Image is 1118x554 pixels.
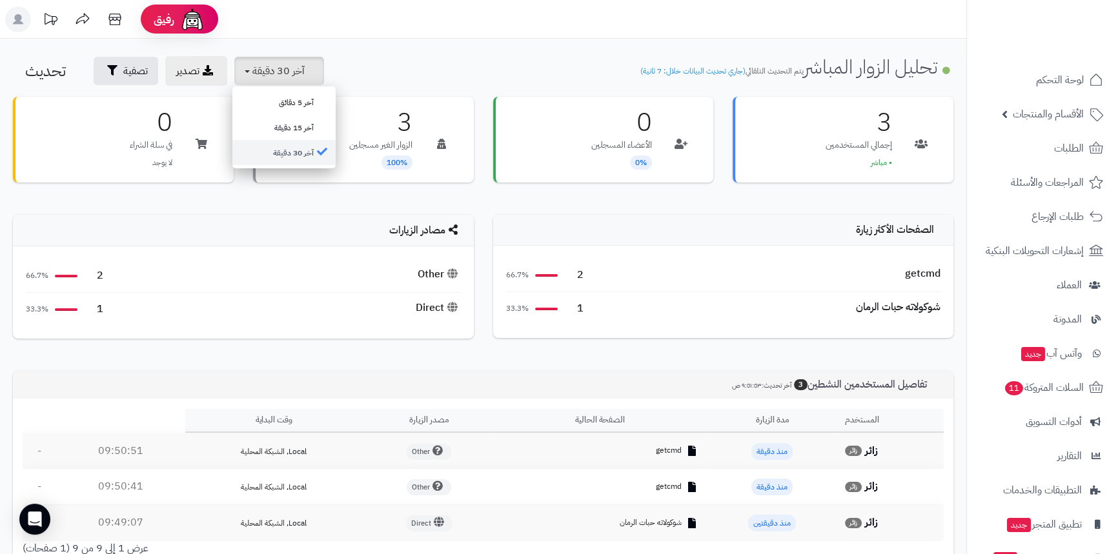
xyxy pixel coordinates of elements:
[640,56,953,77] h1: تحليل الزوار المباشر
[1011,173,1084,192] span: المراجعات والأسئلة
[407,444,451,460] span: Other
[722,379,944,391] h3: تفاصيل المستخدمين النشطين
[84,302,103,317] span: 1
[37,479,41,494] span: -
[416,301,461,315] div: Direct
[1007,518,1031,532] span: جديد
[179,6,205,32] img: ai-face.png
[381,155,412,170] span: 100%
[241,517,307,529] span: Local, الشبكة المحلية
[1030,10,1106,37] img: logo-2.png
[506,224,941,236] h4: الصفحات الأكثر زيارة
[845,482,862,492] span: زائر
[975,133,1110,164] a: الطلبات
[732,381,762,390] span: ٩:٥١:٥٣ ص
[845,446,862,456] span: زائر
[975,270,1110,301] a: العملاء
[748,515,796,531] span: منذ دقيقتين
[154,12,174,27] span: رفيق
[123,63,148,79] span: تصفية
[975,440,1110,471] a: التقارير
[975,167,1110,198] a: المراجعات والأسئلة
[232,140,336,165] a: آخر 30 دقيقة
[234,57,324,85] button: آخر 30 دقيقة
[591,139,652,152] p: الأعضاء المسجلين
[840,409,944,433] th: المستخدم
[56,469,185,504] td: 09:50:41
[1006,515,1082,533] span: تطبيق المتجر
[975,304,1110,335] a: المدونة
[865,479,878,494] strong: زائر
[130,110,172,135] h3: 0
[975,509,1110,540] a: تطبيق المتجرجديد
[165,56,227,86] a: تصدير
[349,110,412,135] h3: 3
[794,379,808,390] span: 3
[26,270,48,281] span: 66.7%
[94,57,158,85] button: تصفية
[232,90,336,115] a: آخر 5 دقائق
[1004,381,1024,395] span: 11
[1032,208,1084,226] span: طلبات الإرجاع
[1057,447,1082,465] span: التقارير
[152,157,172,168] span: لا يوجد
[564,268,584,282] span: 2
[975,201,1110,232] a: طلبات الإرجاع
[975,235,1110,266] a: إشعارات التحويلات البنكية
[656,481,682,492] span: getcmd
[241,481,307,493] span: Local, الشبكة المحلية
[232,115,336,140] a: آخر 15 دقيقة
[84,268,103,283] span: 2
[1054,139,1084,157] span: الطلبات
[1004,379,1084,397] span: السلات المتروكة
[26,224,461,237] h4: مصادر الزيارات
[407,479,451,495] span: Other
[506,270,529,281] span: 66.7%
[630,155,652,170] span: 0%
[1057,276,1082,294] span: العملاء
[1020,344,1082,362] span: وآتس آب
[905,266,940,281] div: getcmd
[418,267,461,282] div: Other
[1026,413,1082,431] span: أدوات التسويق
[1021,347,1045,361] span: جديد
[751,479,793,495] span: منذ دقيقة
[406,515,452,531] span: Direct
[975,338,1110,369] a: وآتس آبجديد
[975,64,1110,95] a: لوحة التحكم
[656,445,682,456] span: getcmd
[349,139,412,152] p: الزوار الغير مسجلين
[640,65,746,77] span: (جاري تحديث البيانات خلال: 7 ثانية)
[185,409,363,433] th: وقت البداية
[26,304,48,315] span: 33.3%
[19,504,50,535] div: Open Intercom Messenger
[986,242,1084,260] span: إشعارات التحويلات البنكية
[865,443,878,459] strong: زائر
[252,63,305,79] span: آخر 30 دقيقة
[732,381,791,390] small: آخر تحديث:
[241,446,307,457] span: Local, الشبكة المحلية
[1003,481,1082,499] span: التطبيقات والخدمات
[591,110,652,135] h3: 0
[856,300,940,315] div: شوكولاته حبات الرمان
[865,515,878,530] strong: زائر
[975,406,1110,437] a: أدوات التسويق
[826,110,892,135] h3: 3
[975,475,1110,506] a: التطبيقات والخدمات
[1053,310,1082,328] span: المدونة
[845,518,862,528] span: زائر
[564,301,584,316] span: 1
[506,303,529,314] span: 33.3%
[34,6,66,35] a: تحديثات المنصة
[56,433,185,469] td: 09:50:51
[1013,105,1084,123] span: الأقسام والمنتجات
[640,65,804,77] small: يتم التحديث التلقائي
[495,409,704,433] th: الصفحة الحالية
[751,443,793,460] span: منذ دقيقة
[15,57,86,85] button: تحديث
[704,409,840,433] th: مدة الزيارة
[871,157,892,168] span: • مباشر
[56,505,185,540] td: 09:49:07
[620,517,682,528] span: شوكولاته حبات الرمان
[363,409,495,433] th: مصدر الزيارة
